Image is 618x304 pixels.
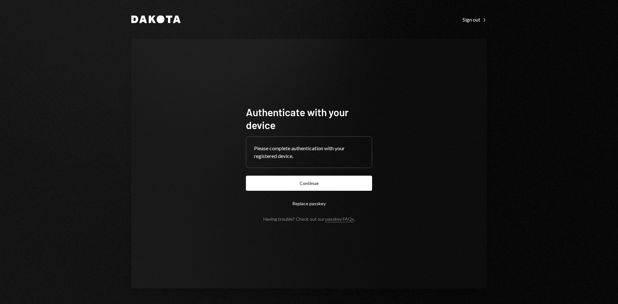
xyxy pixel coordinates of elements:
[325,216,354,222] a: passkey FAQs
[246,176,372,191] button: Continue
[246,196,372,211] button: Replace passkey
[263,216,355,222] div: Having trouble? Check out our .
[463,16,487,23] a: Sign out
[254,144,364,160] div: Please complete authentication with your registered device.
[246,106,372,131] h1: Authenticate with your device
